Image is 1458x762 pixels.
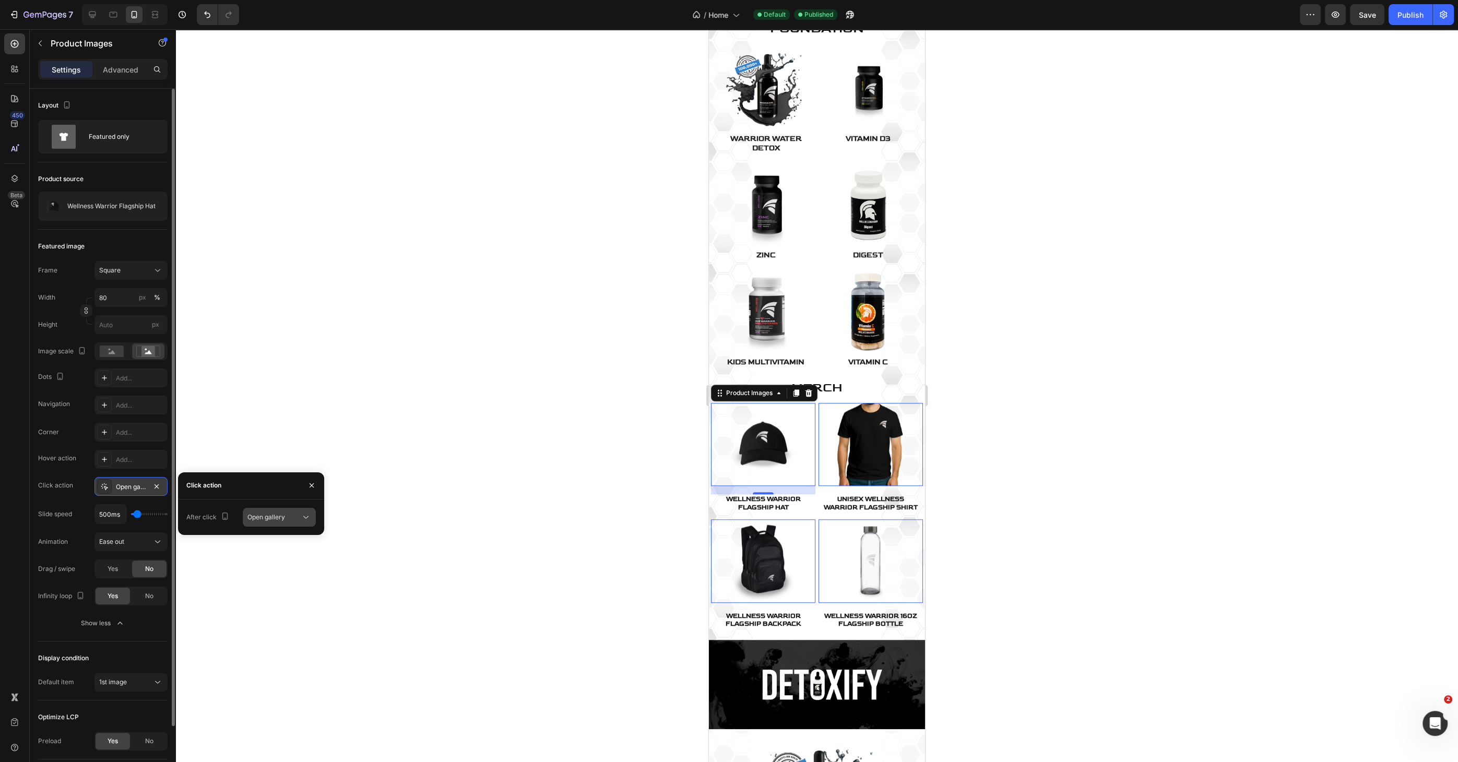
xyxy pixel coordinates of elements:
[136,291,149,304] button: %
[764,10,786,19] span: Default
[38,99,73,113] div: Layout
[38,509,72,519] div: Slide speed
[67,203,156,210] p: Wellness Warrior Flagship Hat
[38,174,84,184] div: Product source
[4,4,78,25] button: 7
[116,482,146,492] div: Open gallery
[247,513,285,521] span: Open gallery
[38,481,73,490] div: Click action
[38,344,88,359] div: Image scale
[94,673,168,692] button: 1st image
[116,401,165,410] div: Add...
[38,614,168,633] button: Show less
[68,8,73,21] p: 7
[1389,4,1432,25] button: Publish
[38,564,75,574] div: Drag / swipe
[1359,10,1376,19] span: Save
[116,428,165,437] div: Add...
[95,505,126,523] input: Auto
[38,266,57,275] label: Frame
[103,64,138,75] p: Advanced
[197,4,239,25] div: Undo/Redo
[145,591,153,601] span: No
[8,191,25,199] div: Beta
[145,564,153,574] span: No
[116,374,165,383] div: Add...
[1444,695,1452,704] span: 2
[52,64,81,75] p: Settings
[38,736,61,746] div: Preload
[709,29,925,762] iframe: Design area
[38,242,85,251] div: Featured image
[51,37,139,50] p: Product Images
[94,315,168,334] input: px
[108,591,118,601] span: Yes
[99,266,121,275] span: Square
[154,293,160,302] div: %
[99,538,124,545] span: Ease out
[38,677,74,687] div: Default item
[38,293,55,302] label: Width
[10,111,25,120] div: 450
[139,293,146,302] div: px
[89,125,152,149] div: Featured only
[1423,711,1448,736] iframe: Intercom live chat
[152,320,159,328] span: px
[94,261,168,280] button: Square
[38,399,70,409] div: Navigation
[94,532,168,551] button: Ease out
[42,196,63,217] img: product feature img
[94,288,168,307] input: px%
[151,291,163,304] button: px
[38,537,68,546] div: Animation
[38,712,79,722] div: Optimize LCP
[145,736,153,746] span: No
[38,370,66,384] div: Dots
[38,320,57,329] label: Height
[116,455,165,465] div: Add...
[108,564,118,574] span: Yes
[1397,9,1424,20] div: Publish
[108,736,118,746] span: Yes
[38,454,76,463] div: Hover action
[708,9,728,20] span: Home
[704,9,706,20] span: /
[243,508,316,527] button: Open gallery
[38,427,59,437] div: Corner
[1350,4,1384,25] button: Save
[804,10,833,19] span: Published
[186,481,221,490] div: Click action
[38,653,89,663] div: Display condition
[38,589,87,603] div: Infinity loop
[99,678,127,686] span: 1st image
[186,510,231,524] div: After click
[81,618,125,628] div: Show less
